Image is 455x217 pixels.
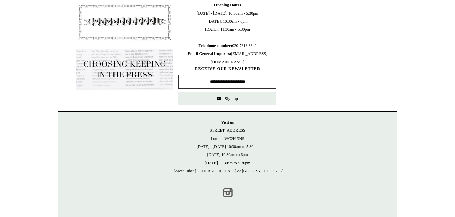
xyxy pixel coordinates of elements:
span: RECEIVE OUR NEWSLETTER [178,66,276,72]
p: [STREET_ADDRESS] London WC2H 9NS [DATE] - [DATE] 10:30am to 5:30pm [DATE] 10.30am to 6pm [DATE] 1... [65,118,390,175]
b: Email General Inquiries: [188,51,231,56]
span: [DATE] - [DATE]: 10:30am - 5:30pm [DATE]: 10.30am - 6pm [DATE]: 11.30am - 5.30pm 020 7613 3842 [178,1,276,66]
a: Instagram [220,185,235,200]
b: Telephone number [199,43,232,48]
b: : [231,43,232,48]
strong: Visit us [221,120,234,125]
span: Sign up [225,96,238,101]
img: pf-4db91bb9--1305-Newsletter-Button_1200x.jpg [76,1,174,43]
img: pf-635a2b01-aa89-4342-bbcd-4371b60f588c--In-the-press-Button_1200x.jpg [76,49,174,91]
b: Opening Hours [214,3,241,7]
iframe: google_map [281,1,379,102]
button: Sign up [178,92,276,105]
span: [EMAIL_ADDRESS][DOMAIN_NAME] [188,51,267,64]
